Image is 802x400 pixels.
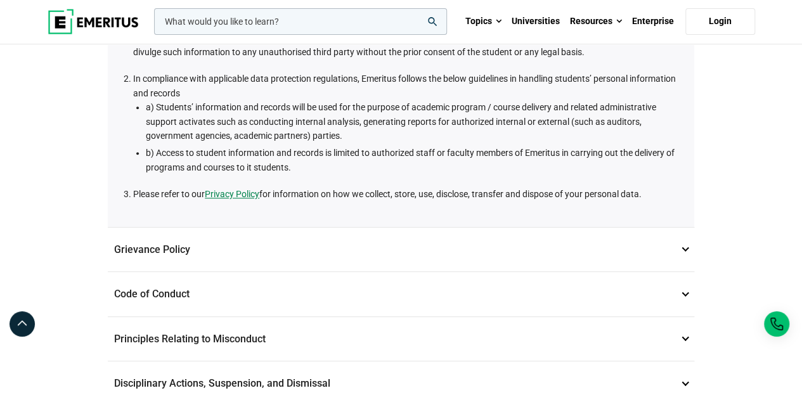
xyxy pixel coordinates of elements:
p: Code of Conduct [108,272,694,316]
li: b) Access to student information and records is limited to authorized staff or faculty members of... [146,146,682,174]
p: Grievance Policy [108,228,694,272]
li: In compliance with applicable data protection regulations, Emeritus follows the below guidelines ... [133,72,682,174]
input: woocommerce-product-search-field-0 [154,8,447,35]
p: Principles Relating to Misconduct [108,317,694,361]
li: Emeritus is committed to maintaining the confidentiality of our student’s personal information an... [133,31,682,60]
a: Privacy Policy [205,187,259,201]
a: Login [685,8,755,35]
li: Please refer to our for information on how we collect, store, use, disclose, transfer and dispose... [133,187,682,201]
li: a) Students’ information and records will be used for the purpose of academic program / course de... [146,100,682,143]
